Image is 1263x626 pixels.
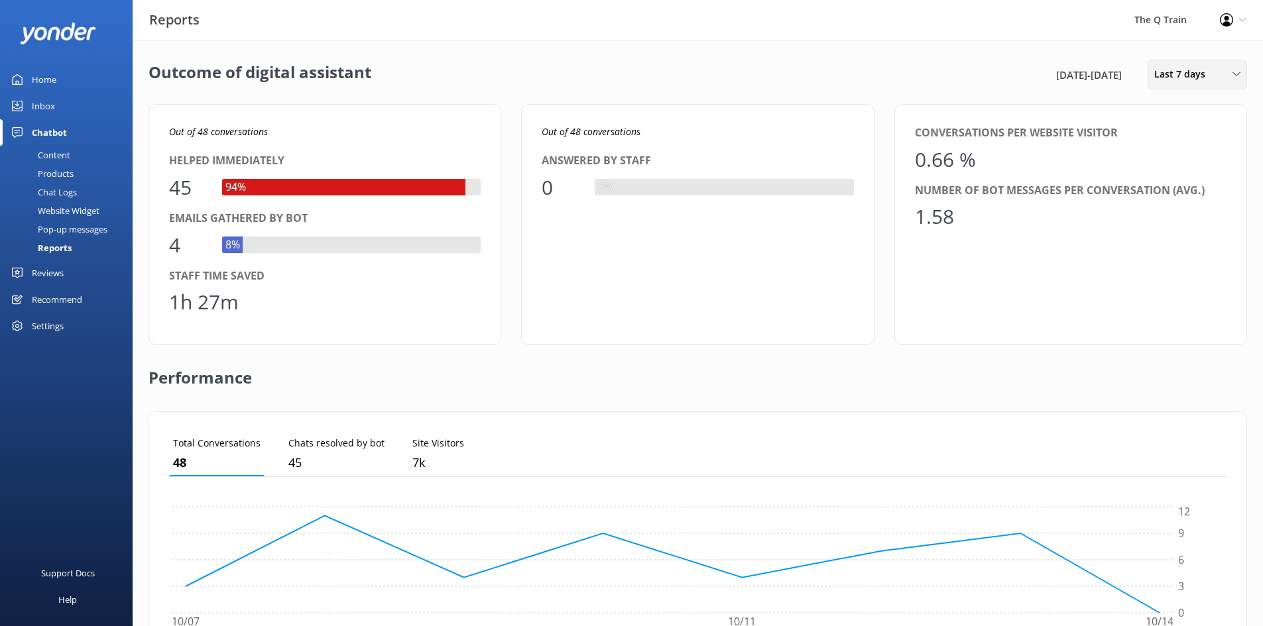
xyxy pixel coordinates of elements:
i: Out of 48 conversations [169,125,268,138]
p: 7,267 [412,453,464,472]
a: Products [8,164,133,183]
div: Reviews [32,260,64,286]
div: Conversations per website visitor [915,125,1227,142]
a: Chat Logs [8,183,133,201]
tspan: 9 [1178,526,1184,541]
div: Emails gathered by bot [169,210,481,227]
div: Content [8,146,70,164]
p: 48 [173,453,261,472]
div: Recommend [32,286,82,313]
div: Settings [32,313,64,339]
p: Total Conversations [173,436,261,450]
div: 0.66 % [915,144,976,176]
a: Pop-up messages [8,220,133,238]
p: Chats resolved by bot [288,436,385,450]
a: Website Widget [8,201,133,220]
div: Help [58,586,77,613]
h3: Reports [149,9,200,30]
p: Site Visitors [412,436,464,450]
div: 1h 27m [169,286,239,318]
div: Number of bot messages per conversation (avg.) [915,182,1227,199]
div: Support Docs [41,560,95,586]
p: 45 [288,453,385,472]
div: 4 [169,229,209,261]
a: Content [8,146,133,164]
div: Chat Logs [8,183,77,201]
div: Inbox [32,93,55,119]
div: Website Widget [8,201,99,220]
div: 1.58 [915,201,955,233]
div: 0% [595,179,616,196]
div: Chatbot [32,119,67,146]
span: Last 7 days [1154,67,1213,81]
h2: Outcome of digital assistant [149,60,371,89]
div: Answered by staff [542,152,853,170]
div: 8% [222,236,243,254]
a: Reports [8,238,133,257]
div: Reports [8,238,72,257]
div: Products [8,164,74,183]
tspan: 3 [1178,579,1184,594]
h2: Performance [149,345,252,398]
div: Helped immediately [169,152,481,170]
tspan: 0 [1178,605,1184,620]
span: [DATE] - [DATE] [1056,67,1122,83]
div: Pop-up messages [8,220,107,238]
img: yonder-white-logo.png [20,23,96,44]
div: Home [32,66,56,93]
div: Staff time saved [169,268,481,285]
div: 45 [169,172,209,203]
div: 94% [222,179,249,196]
div: 0 [542,172,581,203]
tspan: 6 [1178,552,1184,567]
i: Out of 48 conversations [542,125,640,138]
tspan: 12 [1178,505,1190,519]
